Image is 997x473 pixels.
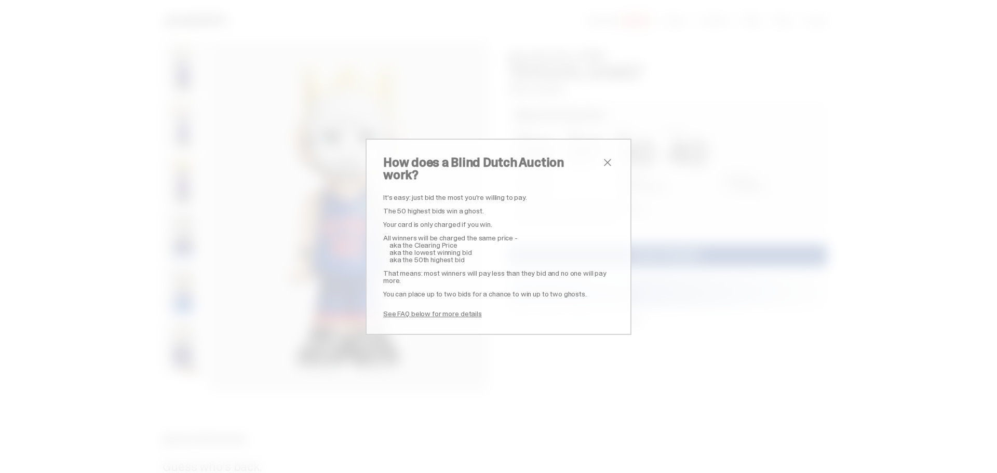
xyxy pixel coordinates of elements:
p: You can place up to two bids for a chance to win up to two ghosts. [383,290,614,298]
p: All winners will be charged the same price - [383,234,614,241]
h2: How does a Blind Dutch Auction work? [383,156,601,181]
p: The 50 highest bids win a ghost. [383,207,614,214]
span: aka the 50th highest bid [389,255,465,264]
a: See FAQ below for more details [383,309,482,318]
span: aka the Clearing Price [389,240,457,250]
button: close [601,156,614,169]
p: Your card is only charged if you win. [383,221,614,228]
p: That means: most winners will pay less than they bid and no one will pay more. [383,269,614,284]
p: It's easy: just bid the most you're willing to pay. [383,194,614,201]
span: aka the lowest winning bid [389,248,471,257]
